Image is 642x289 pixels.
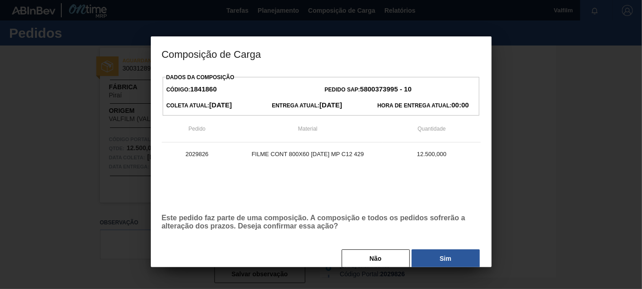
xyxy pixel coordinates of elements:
[418,126,446,132] span: Quantidade
[360,85,412,93] strong: 5800373995 - 10
[166,86,217,93] span: Código:
[166,102,232,109] span: Coleta Atual:
[166,74,234,81] label: Dados da Composição
[298,126,318,132] span: Material
[190,85,217,93] strong: 1841860
[383,142,481,165] td: 12.500,000
[325,86,412,93] span: Pedido SAP:
[209,101,232,109] strong: [DATE]
[151,36,492,71] h3: Composição de Carga
[272,102,342,109] span: Entrega Atual:
[452,101,469,109] strong: 00:00
[189,126,205,132] span: Pedido
[319,101,342,109] strong: [DATE]
[233,142,383,165] td: FILME CONT 800X60 [DATE] MP C12 429
[412,249,480,268] button: Sim
[342,249,410,268] button: Não
[162,142,233,165] td: 2029826
[162,214,481,230] p: Este pedido faz parte de uma composição. A composição e todos os pedidos sofrerão a alteração dos...
[378,102,469,109] span: Hora de Entrega Atual:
